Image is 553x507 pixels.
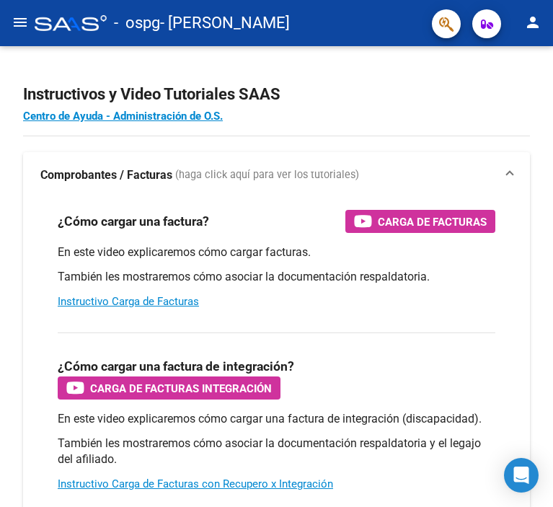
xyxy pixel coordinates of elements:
[40,167,172,183] strong: Comprobantes / Facturas
[114,7,160,39] span: - ospg
[504,458,539,493] div: Open Intercom Messenger
[58,477,333,490] a: Instructivo Carga de Facturas con Recupero x Integración
[58,356,294,376] h3: ¿Cómo cargar una factura de integración?
[90,379,272,397] span: Carga de Facturas Integración
[175,167,359,183] span: (haga click aquí para ver los tutoriales)
[524,14,541,31] mat-icon: person
[58,269,495,285] p: También les mostraremos cómo asociar la documentación respaldatoria.
[378,213,487,231] span: Carga de Facturas
[23,152,530,198] mat-expansion-panel-header: Comprobantes / Facturas (haga click aquí para ver los tutoriales)
[12,14,29,31] mat-icon: menu
[160,7,290,39] span: - [PERSON_NAME]
[58,244,495,260] p: En este video explicaremos cómo cargar facturas.
[58,411,495,427] p: En este video explicaremos cómo cargar una factura de integración (discapacidad).
[58,211,209,232] h3: ¿Cómo cargar una factura?
[58,436,495,467] p: También les mostraremos cómo asociar la documentación respaldatoria y el legajo del afiliado.
[345,210,495,233] button: Carga de Facturas
[23,81,530,108] h2: Instructivos y Video Tutoriales SAAS
[23,110,223,123] a: Centro de Ayuda - Administración de O.S.
[58,295,199,308] a: Instructivo Carga de Facturas
[58,376,280,400] button: Carga de Facturas Integración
